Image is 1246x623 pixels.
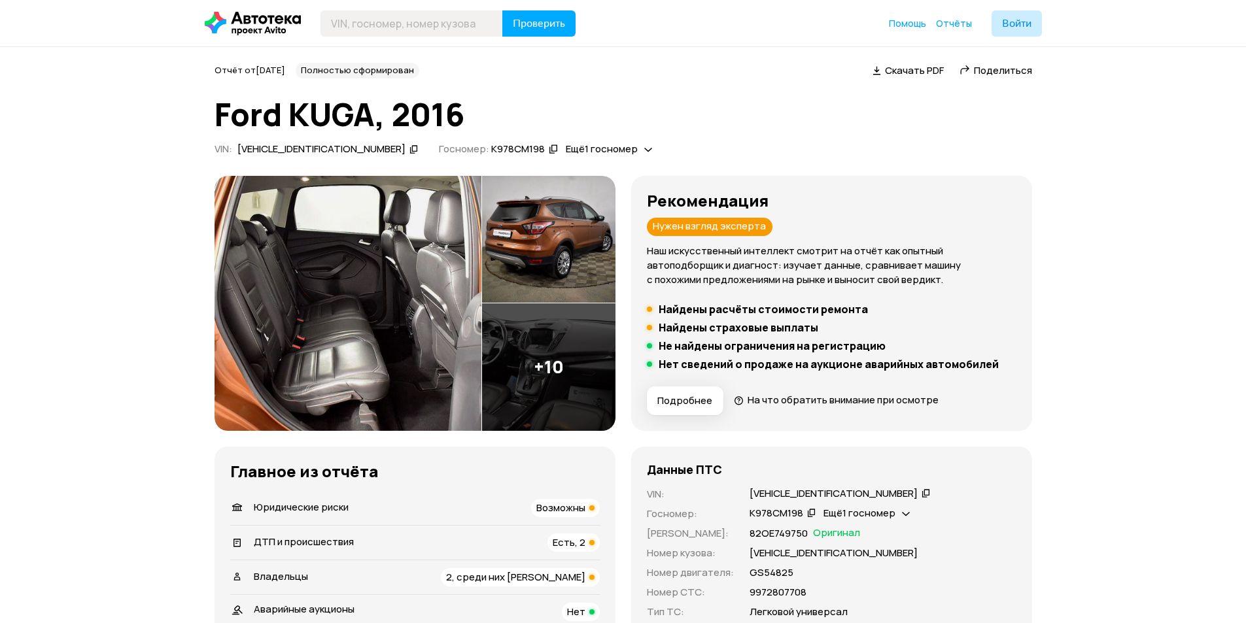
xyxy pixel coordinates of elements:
[647,585,734,599] p: Номер СТС :
[992,10,1042,37] button: Войти
[215,142,232,156] span: VIN :
[566,142,638,156] span: Ещё 1 госномер
[446,570,585,584] span: 2, среди них [PERSON_NAME]
[734,393,939,407] a: На что обратить внимание при осмотре
[750,605,848,619] p: Легковой универсал
[750,526,808,541] p: 82ОЕ749750
[647,565,734,580] p: Номер двигателя :
[813,526,860,541] span: Оригинал
[647,605,734,619] p: Тип ТС :
[659,339,886,352] h5: Не найдены ограничения на регистрацию
[215,64,285,76] span: Отчёт от [DATE]
[254,569,308,583] span: Владельцы
[936,17,972,29] span: Отчёты
[750,546,918,560] p: [VEHICLE_IDENTIFICATION_NUMBER]
[647,526,734,541] p: [PERSON_NAME] :
[659,321,818,334] h5: Найдены страховые выплаты
[885,63,944,77] span: Скачать PDF
[1002,18,1031,29] span: Войти
[889,17,926,29] span: Помощь
[750,585,806,599] p: 9972807708
[567,605,585,618] span: Нет
[647,507,734,521] p: Госномер :
[296,63,419,78] div: Полностью сформирован
[647,462,722,477] h4: Данные ПТС
[889,17,926,30] a: Помощь
[748,393,939,407] span: На что обратить внимание при осмотре
[750,565,793,580] p: GS54825
[502,10,576,37] button: Проверить
[823,506,895,520] span: Ещё 1 госномер
[647,244,1016,287] p: Наш искусственный интеллект смотрит на отчёт как опытный автоподборщик и диагност: изучает данные...
[320,10,503,37] input: VIN, госномер, номер кузова
[750,507,803,520] div: К978СМ198
[647,192,1016,210] h3: Рекомендация
[960,63,1032,77] a: Поделиться
[254,602,355,616] span: Аварийные аукционы
[215,97,1032,132] h1: Ford KUGA, 2016
[647,386,723,415] button: Подробнее
[230,462,600,480] h3: Главное из отчёта
[491,143,545,156] div: К978СМ198
[513,18,565,29] span: Проверить
[439,142,489,156] span: Госномер:
[254,500,349,514] span: Юридические риски
[647,546,734,560] p: Номер кузова :
[254,535,354,548] span: ДТП и происшествия
[657,394,712,407] span: Подробнее
[659,303,868,316] h5: Найдены расчёты стоимости ремонта
[750,487,918,501] div: [VEHICLE_IDENTIFICATION_NUMBER]
[237,143,406,156] div: [VEHICLE_IDENTIFICATION_NUMBER]
[647,487,734,501] p: VIN :
[647,218,772,236] div: Нужен взгляд эксперта
[974,63,1032,77] span: Поделиться
[536,501,585,514] span: Возможны
[936,17,972,30] a: Отчёты
[553,535,585,549] span: Есть, 2
[659,358,999,371] h5: Нет сведений о продаже на аукционе аварийных автомобилей
[873,63,944,77] a: Скачать PDF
